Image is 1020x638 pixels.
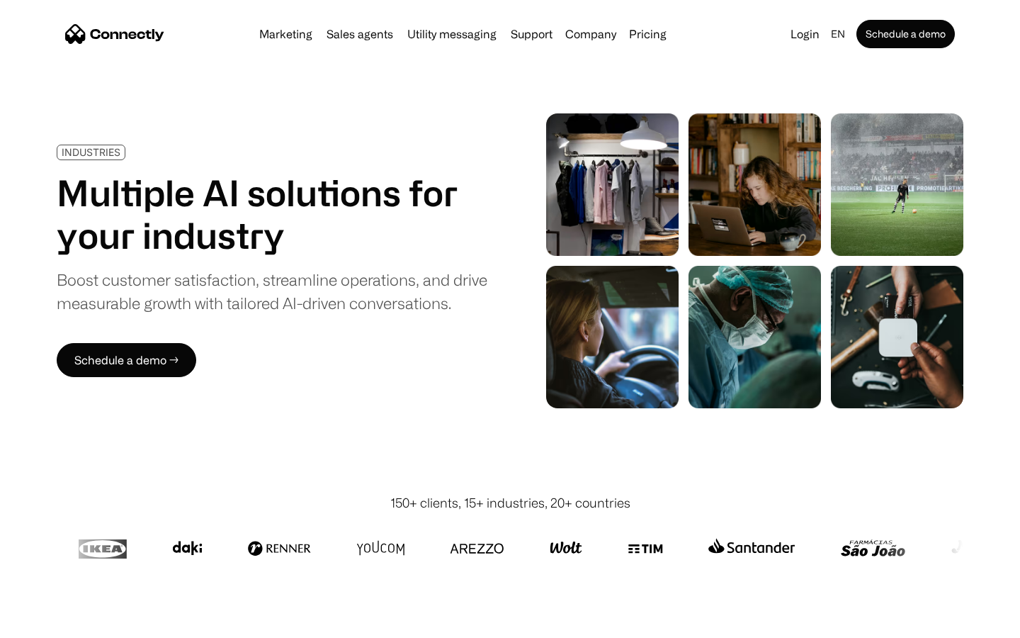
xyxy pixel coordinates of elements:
h1: Multiple AI solutions for your industry [57,172,487,257]
a: Schedule a demo [856,20,955,48]
ul: Language list [28,613,85,633]
div: en [831,24,845,44]
a: Marketing [254,28,318,40]
div: Company [561,24,620,44]
a: Pricing [623,28,672,40]
div: 150+ clients, 15+ industries, 20+ countries [390,493,630,513]
a: Support [505,28,558,40]
div: Company [565,24,616,44]
a: Utility messaging [402,28,502,40]
a: Schedule a demo → [57,343,196,377]
a: Sales agents [321,28,399,40]
a: Login [785,24,825,44]
div: Boost customer satisfaction, streamline operations, and drive measurable growth with tailored AI-... [57,268,487,315]
aside: Language selected: English [14,612,85,633]
a: home [65,23,164,45]
div: en [825,24,854,44]
div: INDUSTRIES [62,147,120,157]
